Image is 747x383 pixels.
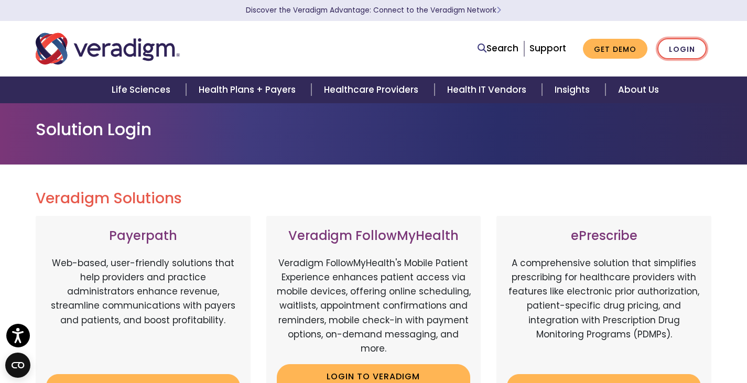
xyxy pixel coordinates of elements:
[36,190,712,207] h2: Veradigm Solutions
[496,5,501,15] span: Learn More
[542,76,605,103] a: Insights
[583,39,647,59] a: Get Demo
[46,256,240,366] p: Web-based, user-friendly solutions that help providers and practice administrators enhance revenu...
[507,256,701,366] p: A comprehensive solution that simplifies prescribing for healthcare providers with features like ...
[246,5,501,15] a: Discover the Veradigm Advantage: Connect to the Veradigm NetworkLearn More
[529,42,566,54] a: Support
[605,76,672,103] a: About Us
[46,228,240,244] h3: Payerpath
[186,76,311,103] a: Health Plans + Payers
[277,256,471,356] p: Veradigm FollowMyHealth's Mobile Patient Experience enhances patient access via mobile devices, o...
[507,228,701,244] h3: ePrescribe
[277,228,471,244] h3: Veradigm FollowMyHealth
[36,119,712,139] h1: Solution Login
[99,76,186,103] a: Life Sciences
[311,76,434,103] a: Healthcare Providers
[478,41,518,56] a: Search
[36,31,180,66] img: Veradigm logo
[657,38,707,60] a: Login
[5,353,30,378] button: Open CMP widget
[435,76,542,103] a: Health IT Vendors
